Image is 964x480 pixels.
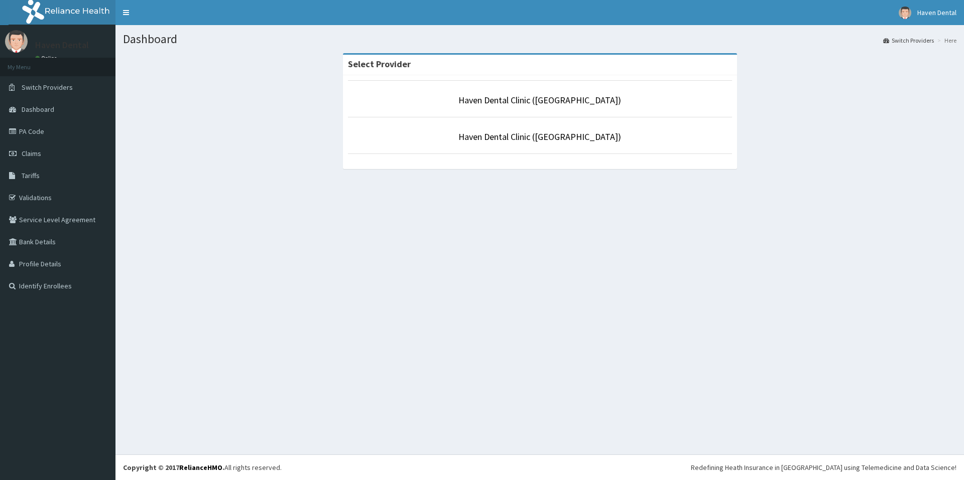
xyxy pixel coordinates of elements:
[917,8,956,17] span: Haven Dental
[179,463,222,472] a: RelianceHMO
[935,36,956,45] li: Here
[458,131,621,142] a: Haven Dental Clinic ([GEOGRAPHIC_DATA])
[35,55,59,62] a: Online
[691,462,956,472] div: Redefining Heath Insurance in [GEOGRAPHIC_DATA] using Telemedicine and Data Science!
[123,33,956,46] h1: Dashboard
[348,58,411,70] strong: Select Provider
[883,36,934,45] a: Switch Providers
[458,94,621,106] a: Haven Dental Clinic ([GEOGRAPHIC_DATA])
[22,149,41,158] span: Claims
[22,105,54,114] span: Dashboard
[35,41,89,50] p: Haven Dental
[22,171,40,180] span: Tariffs
[22,83,73,92] span: Switch Providers
[123,463,224,472] strong: Copyright © 2017 .
[5,30,28,53] img: User Image
[899,7,911,19] img: User Image
[115,454,964,480] footer: All rights reserved.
